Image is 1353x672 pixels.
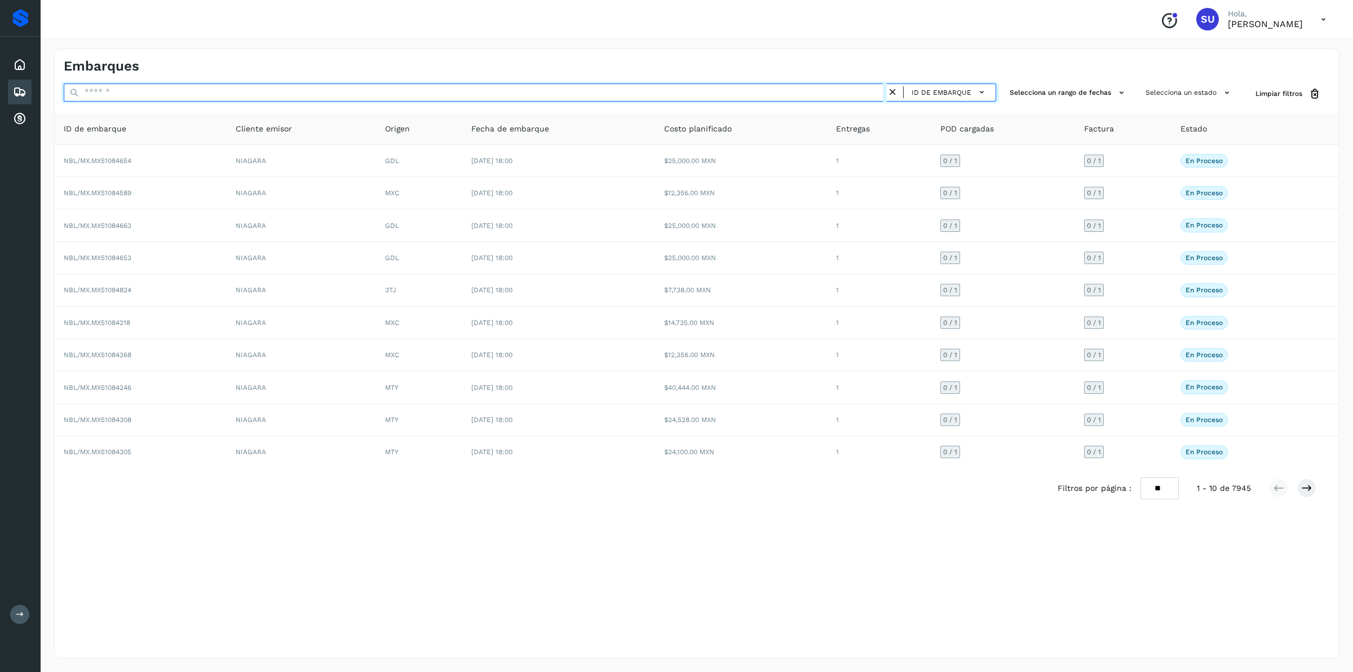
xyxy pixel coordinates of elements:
td: $25,000.00 MXN [655,145,827,177]
span: 0 / 1 [1087,449,1101,455]
span: 0 / 1 [943,254,957,261]
span: [DATE] 18:00 [471,189,512,197]
span: Filtros por página : [1058,482,1131,494]
td: GDL [376,145,462,177]
p: En proceso [1186,286,1223,294]
td: GDL [376,209,462,241]
span: NBL/MX.MX51084653 [64,254,131,262]
td: NIAGARA [227,209,376,241]
span: 0 / 1 [943,157,957,164]
span: 0 / 1 [1087,254,1101,261]
td: GDL [376,242,462,274]
span: NBL/MX.MX51084368 [64,351,131,359]
span: [DATE] 18:00 [471,351,512,359]
span: 0 / 1 [943,416,957,423]
td: $12,356.00 MXN [655,339,827,371]
td: NIAGARA [227,339,376,371]
td: MXC [376,339,462,371]
span: 0 / 1 [1087,319,1101,326]
span: NBL/MX.MX51084308 [64,416,131,424]
td: 1 [827,145,931,177]
td: MTY [376,371,462,403]
span: Costo planificado [664,123,732,135]
span: Estado [1180,123,1207,135]
span: [DATE] 18:00 [471,319,512,327]
span: 0 / 1 [1087,287,1101,293]
span: [DATE] 18:00 [471,416,512,424]
p: En proceso [1186,383,1223,391]
p: En proceso [1186,448,1223,456]
td: MTY [376,436,462,468]
span: 0 / 1 [943,190,957,196]
p: Sayra Ugalde [1228,19,1303,29]
td: $14,735.00 MXN [655,307,827,339]
td: NIAGARA [227,177,376,209]
span: [DATE] 18:00 [471,254,512,262]
p: En proceso [1186,221,1223,229]
span: 0 / 1 [1087,352,1101,358]
td: $24,528.00 MXN [655,404,827,436]
span: [DATE] 18:00 [471,384,512,392]
td: $25,000.00 MXN [655,209,827,241]
span: 0 / 1 [943,319,957,326]
td: 1 [827,436,931,468]
button: Selecciona un estado [1141,84,1237,102]
td: 1 [827,371,931,403]
span: 0 / 1 [943,352,957,358]
span: [DATE] 18:00 [471,157,512,165]
td: NIAGARA [227,436,376,468]
button: Limpiar filtros [1246,84,1330,104]
p: En proceso [1186,416,1223,424]
td: $24,100.00 MXN [655,436,827,468]
td: MXC [376,177,462,209]
span: ID de embarque [64,123,126,135]
td: 1 [827,307,931,339]
td: $25,000.00 MXN [655,242,827,274]
td: 3TJ [376,274,462,306]
span: ID de embarque [912,87,971,98]
span: Limpiar filtros [1255,89,1302,99]
td: NIAGARA [227,145,376,177]
td: $7,738.00 MXN [655,274,827,306]
td: NIAGARA [227,371,376,403]
p: En proceso [1186,157,1223,165]
td: 1 [827,209,931,241]
span: 0 / 1 [1087,190,1101,196]
p: En proceso [1186,319,1223,327]
span: NBL/MX.MX51084246 [64,384,131,392]
td: MXC [376,307,462,339]
span: [DATE] 18:00 [471,286,512,294]
span: Factura [1084,123,1114,135]
span: Origen [385,123,410,135]
span: [DATE] 18:00 [471,222,512,230]
p: En proceso [1186,189,1223,197]
span: NBL/MX.MX51084824 [64,286,131,294]
td: 1 [827,242,931,274]
p: Hola, [1228,9,1303,19]
span: Fecha de embarque [471,123,549,135]
span: POD cargadas [940,123,994,135]
td: NIAGARA [227,307,376,339]
span: NBL/MX.MX51084218 [64,319,130,327]
span: 0 / 1 [943,222,957,229]
td: NIAGARA [227,404,376,436]
span: NBL/MX.MX51084305 [64,448,131,456]
h4: Embarques [64,58,139,74]
span: 0 / 1 [943,384,957,391]
button: ID de embarque [908,84,991,100]
td: 1 [827,274,931,306]
td: 1 [827,177,931,209]
span: NBL/MX.MX51084663 [64,222,131,230]
div: Cuentas por cobrar [8,107,32,131]
p: En proceso [1186,351,1223,359]
p: En proceso [1186,254,1223,262]
div: Embarques [8,80,32,104]
span: 0 / 1 [943,449,957,455]
span: NBL/MX.MX51084654 [64,157,131,165]
span: 0 / 1 [1087,416,1101,423]
td: NIAGARA [227,242,376,274]
td: $12,356.00 MXN [655,177,827,209]
td: NIAGARA [227,274,376,306]
span: [DATE] 18:00 [471,448,512,456]
span: NBL/MX.MX51084589 [64,189,131,197]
